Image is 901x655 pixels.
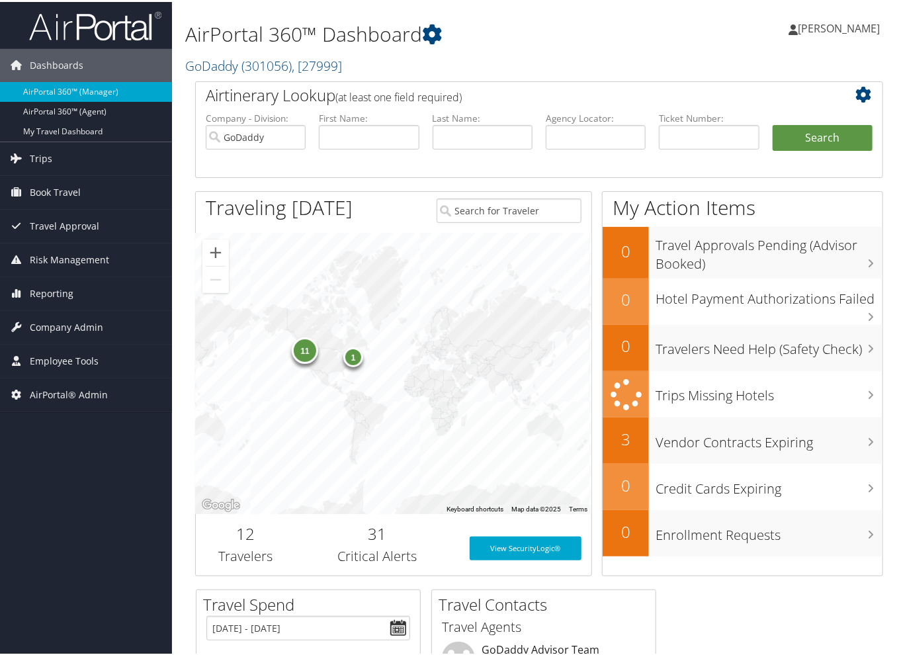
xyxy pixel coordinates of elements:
h1: AirPortal 360™ Dashboard [185,19,657,46]
a: 0Hotel Payment Authorizations Failed [603,277,882,323]
a: 0Credit Cards Expiring [603,462,882,508]
a: 3Vendor Contracts Expiring [603,415,882,462]
span: Risk Management [30,241,109,275]
span: AirPortal® Admin [30,376,108,410]
label: Company - Division: [206,110,306,123]
h1: My Action Items [603,192,882,220]
h2: 0 [603,286,649,309]
h3: Hotel Payment Authorizations Failed [656,281,882,306]
label: First Name: [319,110,419,123]
h3: Travelers [206,545,285,564]
span: Trips [30,140,52,173]
a: 0Travelers Need Help (Safety Check) [603,323,882,369]
h2: Airtinerary Lookup [206,82,816,105]
h2: 0 [603,519,649,541]
span: (at least one field required) [335,88,462,103]
h2: 0 [603,333,649,355]
button: Keyboard shortcuts [447,503,503,512]
span: Employee Tools [30,343,99,376]
h3: Enrollment Requests [656,517,882,543]
a: 0Enrollment Requests [603,508,882,554]
h3: Travel Approvals Pending (Advisor Booked) [656,228,882,271]
a: Trips Missing Hotels [603,369,882,416]
span: Travel Approval [30,208,99,241]
h2: 0 [603,472,649,495]
div: 11 [292,335,318,362]
h1: Traveling [DATE] [206,192,353,220]
h2: 12 [206,521,285,543]
img: Google [199,495,243,512]
label: Last Name: [433,110,533,123]
div: 1 [343,345,363,365]
a: [PERSON_NAME] [789,7,893,46]
h3: Trips Missing Hotels [656,378,882,403]
label: Agency Locator: [546,110,646,123]
span: Map data ©2025 [511,503,561,511]
button: Zoom out [202,265,229,291]
h3: Vendor Contracts Expiring [656,425,882,450]
span: , [ 27999 ] [292,55,342,73]
span: Reporting [30,275,73,308]
a: GoDaddy [185,55,342,73]
img: airportal-logo.png [29,9,161,40]
h2: Travel Spend [203,591,420,614]
h3: Travel Agents [442,616,646,634]
h3: Travelers Need Help (Safety Check) [656,331,882,357]
h2: 31 [305,521,450,543]
span: [PERSON_NAME] [798,19,880,34]
span: Dashboards [30,47,83,80]
a: 0Travel Approvals Pending (Advisor Booked) [603,225,882,276]
label: Ticket Number: [659,110,759,123]
h2: 0 [603,238,649,261]
h3: Critical Alerts [305,545,450,564]
button: Search [773,123,873,150]
button: Zoom in [202,238,229,264]
span: Book Travel [30,174,81,207]
span: Company Admin [30,309,103,342]
h2: Travel Contacts [439,591,656,614]
span: ( 301056 ) [241,55,292,73]
h3: Credit Cards Expiring [656,471,882,496]
input: Search for Traveler [437,196,581,221]
a: Terms (opens in new tab) [569,503,587,511]
a: Open this area in Google Maps (opens a new window) [199,495,243,512]
a: View SecurityLogic® [470,535,581,558]
h2: 3 [603,426,649,449]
